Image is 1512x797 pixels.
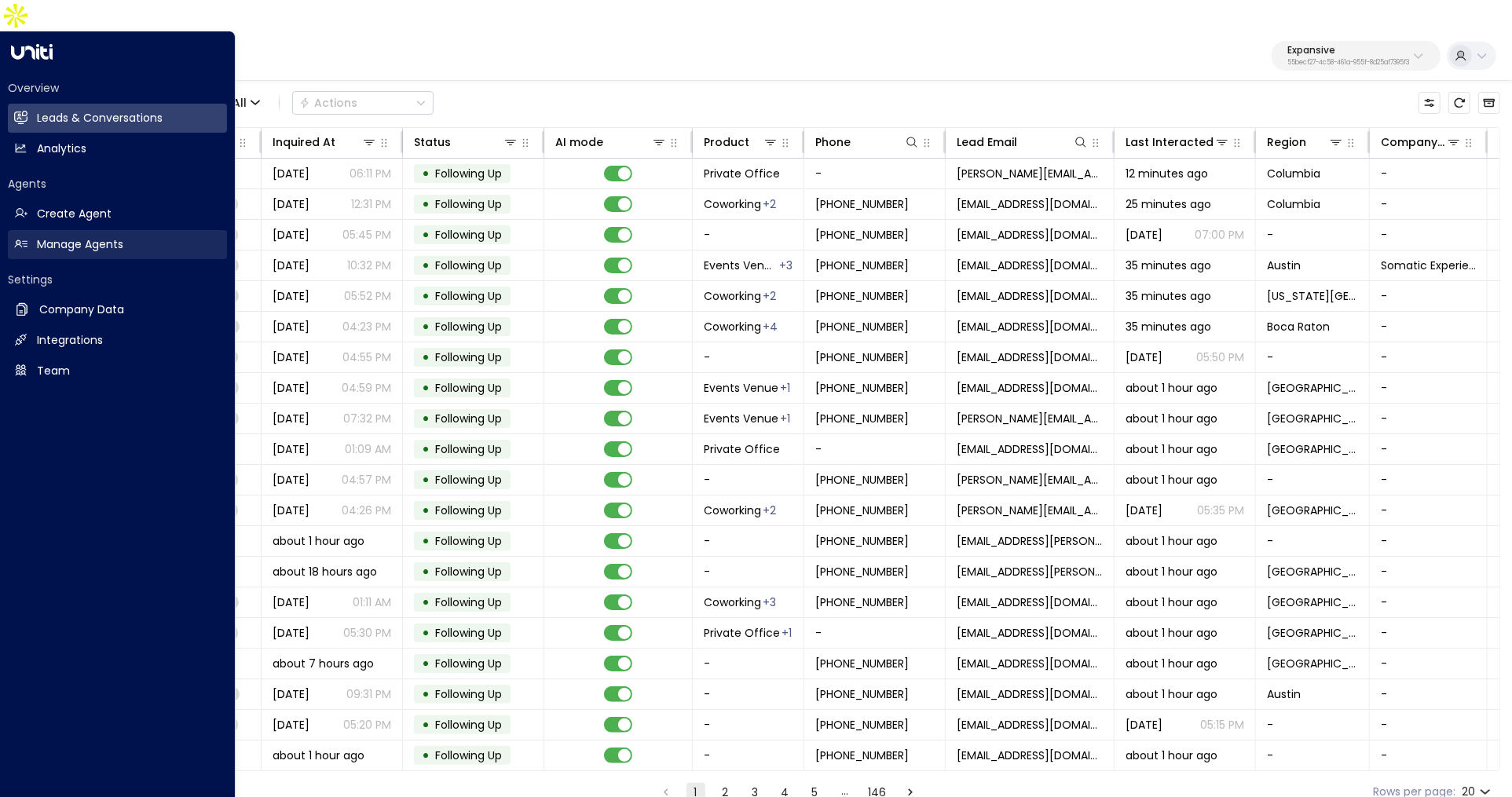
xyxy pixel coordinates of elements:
[435,533,502,549] span: Following Up
[1370,312,1488,342] td: -
[1126,441,1217,457] span: about 1 hour ago
[1267,288,1358,304] span: Washington DC
[273,133,335,152] div: Inquired At
[1256,710,1370,740] td: -
[704,625,780,641] span: Private Office
[957,258,1103,273] span: rfuentes@traumahealing.org
[1126,133,1230,152] div: Last Interacted
[1370,281,1488,311] td: -
[1267,258,1301,273] span: Austin
[422,620,430,646] div: •
[435,564,502,579] span: Following Up
[1256,465,1370,495] td: -
[435,319,502,335] span: Following Up
[704,166,780,181] span: Private Office
[351,196,391,212] p: 12:31 PM
[1256,740,1370,770] td: -
[704,594,761,610] span: Coworking
[1370,342,1488,372] td: -
[1126,686,1217,702] span: about 1 hour ago
[815,349,909,365] span: +18189433420
[1126,349,1162,365] span: Aug 18, 2025
[957,319,1103,335] span: tifliscar@gmail.com
[1370,740,1488,770] td: -
[422,558,430,585] div: •
[342,472,391,488] p: 04:57 PM
[815,564,909,579] span: +16124349579
[273,411,309,426] span: Aug 13, 2025
[957,133,1017,152] div: Lead Email
[273,717,309,733] span: Aug 11, 2025
[815,227,909,243] span: +18036739646
[1267,166,1320,181] span: Columbia
[414,133,518,152] div: Status
[8,134,227,163] a: Analytics
[957,748,1103,763] span: nick@akroadside.com
[693,649,804,678] td: -
[815,594,909,610] span: +17272726915
[1272,41,1441,71] button: Expansive55becf27-4c58-461a-955f-8d25af7395f3
[422,160,430,187] div: •
[422,221,430,248] div: •
[693,557,804,587] td: -
[693,342,804,372] td: -
[350,166,391,181] p: 06:11 PM
[1267,656,1358,671] span: Seattle
[804,618,946,648] td: -
[435,472,502,488] span: Following Up
[8,295,227,324] a: Company Data
[1448,92,1470,114] span: Refresh
[957,441,1103,457] span: refundmaniacspro@gmail.com
[704,258,778,273] span: Events Venue
[1370,465,1488,495] td: -
[273,288,309,304] span: Aug 11, 2025
[37,236,123,253] h2: Manage Agents
[273,472,309,488] span: Aug 14, 2025
[435,196,502,212] span: Following Up
[273,656,374,671] span: about 7 hours ago
[37,110,163,126] h2: Leads & Conversations
[781,411,791,426] div: Meeting Rooms
[1370,526,1488,556] td: -
[8,272,227,287] h2: Settings
[1370,557,1488,587] td: -
[435,717,502,733] span: Following Up
[815,411,909,426] span: +13125409300
[292,91,434,115] div: Button group with a nested menu
[273,258,309,273] span: Aug 18, 2025
[273,594,309,610] span: Aug 12, 2025
[346,686,391,702] p: 09:31 PM
[1195,227,1244,243] p: 07:00 PM
[435,686,502,702] span: Following Up
[704,196,761,212] span: Coworking
[1126,594,1217,610] span: about 1 hour ago
[1370,649,1488,678] td: -
[1196,349,1244,365] p: 05:50 PM
[957,625,1103,641] span: ibro2374@gmail.com
[422,405,430,432] div: •
[273,625,309,641] span: Yesterday
[299,96,357,110] div: Actions
[422,681,430,707] div: •
[1256,220,1370,250] td: -
[1370,495,1488,525] td: -
[1126,380,1217,396] span: about 1 hour ago
[39,302,124,318] h2: Company Data
[815,133,920,152] div: Phone
[815,133,851,152] div: Phone
[704,133,778,152] div: Product
[1126,411,1217,426] span: about 1 hour ago
[1478,92,1500,114] button: Archived Leads
[763,196,777,212] div: Day Office Pass,Dedicated Desk
[273,380,309,396] span: Aug 13, 2025
[422,344,430,371] div: •
[1381,258,1476,273] span: Somatic Experiencing Institute
[1267,594,1358,610] span: St. Petersburg
[1267,196,1320,212] span: Columbia
[1267,441,1358,457] span: Dallas
[957,133,1089,152] div: Lead Email
[1267,686,1301,702] span: Austin
[815,533,909,549] span: +16124349579
[422,375,430,401] div: •
[1126,227,1162,243] span: Aug 18, 2025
